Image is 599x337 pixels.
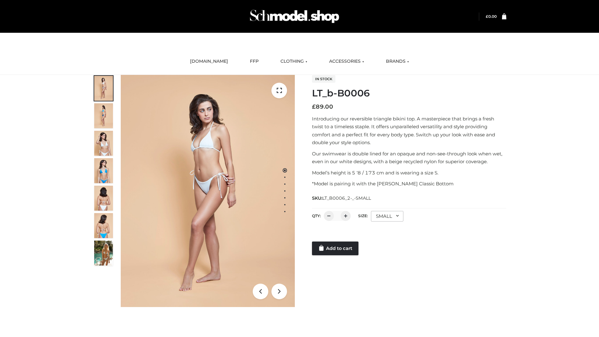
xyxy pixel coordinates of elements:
[312,213,321,218] label: QTY:
[312,150,506,166] p: Our swimwear is double lined for an opaque and non-see-through look when wet, even in our white d...
[94,241,113,266] img: Arieltop_CloudNine_AzureSky2.jpg
[185,55,233,68] a: [DOMAIN_NAME]
[486,14,497,19] bdi: 0.00
[94,213,113,238] img: ArielClassicBikiniTop_CloudNine_AzureSky_OW114ECO_8-scaled.jpg
[312,103,316,110] span: £
[312,194,372,202] span: SKU:
[381,55,414,68] a: BRANDS
[312,242,358,255] a: Add to cart
[312,115,506,147] p: Introducing our reversible triangle bikini top. A masterpiece that brings a fresh twist to a time...
[312,75,335,83] span: In stock
[94,186,113,211] img: ArielClassicBikiniTop_CloudNine_AzureSky_OW114ECO_7-scaled.jpg
[94,76,113,101] img: ArielClassicBikiniTop_CloudNine_AzureSky_OW114ECO_1-scaled.jpg
[121,75,295,307] img: ArielClassicBikiniTop_CloudNine_AzureSky_OW114ECO_1
[248,4,341,29] img: Schmodel Admin 964
[358,213,368,218] label: Size:
[312,169,506,177] p: Model’s height is 5 ‘8 / 173 cm and is wearing a size S.
[312,180,506,188] p: *Model is pairing it with the [PERSON_NAME] Classic Bottom
[94,131,113,156] img: ArielClassicBikiniTop_CloudNine_AzureSky_OW114ECO_3-scaled.jpg
[322,195,371,201] span: LT_B0006_2-_-SMALL
[245,55,263,68] a: FFP
[276,55,312,68] a: CLOTHING
[486,14,488,19] span: £
[486,14,497,19] a: £0.00
[94,103,113,128] img: ArielClassicBikiniTop_CloudNine_AzureSky_OW114ECO_2-scaled.jpg
[371,211,403,222] div: SMALL
[312,88,506,99] h1: LT_b-B0006
[94,158,113,183] img: ArielClassicBikiniTop_CloudNine_AzureSky_OW114ECO_4-scaled.jpg
[324,55,369,68] a: ACCESSORIES
[312,103,333,110] bdi: 89.00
